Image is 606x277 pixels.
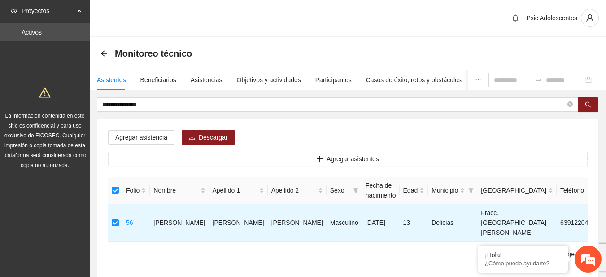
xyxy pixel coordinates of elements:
th: Nombre [150,177,209,204]
td: 6391220475 [557,204,599,242]
button: user [581,9,599,27]
th: Edad [400,177,428,204]
span: filter [466,184,475,197]
th: Municipio [428,177,477,204]
td: Masculino [327,204,362,242]
span: Monitoreo técnico [115,46,192,61]
th: Fecha de nacimiento [362,177,400,204]
th: Apellido 1 [209,177,268,204]
span: Edad [403,185,418,195]
span: search [585,101,591,109]
span: filter [351,184,360,197]
td: [PERSON_NAME] [268,204,327,242]
td: [PERSON_NAME] [209,204,268,242]
span: close-circle [567,101,573,107]
span: Municipio [432,185,458,195]
div: Back [100,50,108,57]
span: La información contenida en este sitio es confidencial y para uso exclusivo de FICOSEC. Cualquier... [4,113,87,168]
a: 56 [126,219,133,226]
button: Agregar asistencia [108,130,174,145]
a: Activos [22,29,42,36]
span: plus [317,156,323,163]
span: bell [509,14,522,22]
td: Fracc. [GEOGRAPHIC_DATA][PERSON_NAME] [477,204,557,242]
td: Delicias [428,204,477,242]
th: Apellido 2 [268,177,327,204]
span: Agregar asistentes [327,154,379,164]
span: Descargar [199,132,228,142]
div: Beneficiarios [140,75,176,85]
th: Colonia [477,177,557,204]
p: ¿Cómo puedo ayudarte? [485,260,561,267]
span: Apellido 1 [213,185,257,195]
button: ellipsis [468,70,488,90]
div: Casos de éxito, retos y obstáculos [366,75,462,85]
span: arrow-left [100,50,108,57]
span: close-circle [567,101,573,109]
span: [GEOGRAPHIC_DATA] [481,185,546,195]
div: Participantes [315,75,352,85]
div: Asistentes [97,75,126,85]
td: [PERSON_NAME] [150,204,209,242]
span: to [535,76,542,84]
span: download [189,134,195,141]
div: ¡Hola! [485,251,561,259]
span: Proyectos [22,2,74,20]
th: Teléfono [557,177,599,204]
span: ellipsis [475,77,481,83]
div: Asistencias [191,75,222,85]
span: Nombre [153,185,198,195]
button: plusAgregar asistentes [108,152,588,166]
span: Agregar asistencia [115,132,167,142]
span: filter [353,188,358,193]
td: [DATE] [362,204,400,242]
span: Sexo [330,185,349,195]
button: downloadDescargar [182,130,235,145]
span: eye [11,8,17,14]
span: Psic Adolescentes [526,14,577,22]
button: search [578,97,598,112]
span: Apellido 2 [271,185,316,195]
span: user [581,14,598,22]
span: swap-right [535,76,542,84]
span: Folio [126,185,140,195]
div: Objetivos y actividades [237,75,301,85]
button: bell [508,11,523,25]
td: 13 [400,204,428,242]
th: Folio [122,177,150,204]
span: warning [39,87,51,98]
span: filter [468,188,474,193]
